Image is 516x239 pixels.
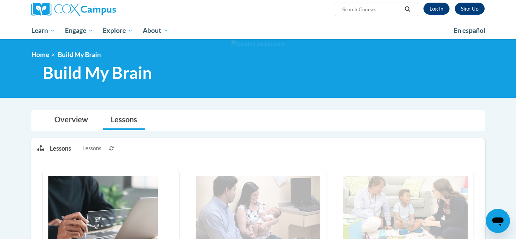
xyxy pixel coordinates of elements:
[31,51,49,59] a: Home
[402,5,413,14] button: Search
[31,3,116,16] img: Cox Campus
[58,51,101,59] span: Build My Brain
[486,209,510,233] iframe: Button to launch messaging window
[47,110,96,130] a: Overview
[82,144,101,153] span: Lessons
[60,22,98,39] a: Engage
[138,22,173,39] a: About
[455,3,485,15] a: Register
[423,3,450,15] a: Log In
[103,26,133,35] span: Explore
[143,26,168,35] span: About
[26,22,60,39] a: Learn
[43,63,152,83] span: Build My Brain
[65,26,93,35] span: Engage
[103,110,145,130] a: Lessons
[341,5,402,14] input: Search Courses
[231,40,285,48] img: Section background
[98,22,138,39] a: Explore
[449,23,490,39] a: En español
[31,3,175,16] a: Cox Campus
[20,22,496,39] div: Main menu
[50,144,71,153] p: Lessons
[454,26,485,34] span: En español
[31,26,55,35] span: Learn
